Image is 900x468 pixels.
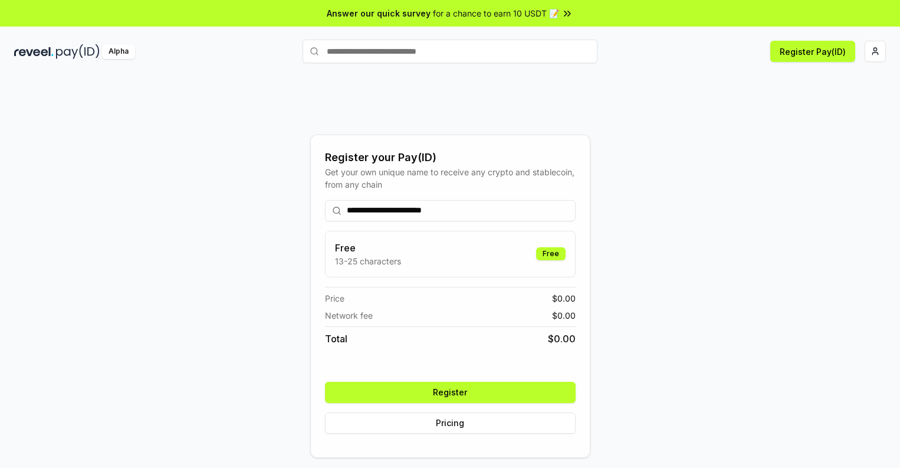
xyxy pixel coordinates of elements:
[325,166,576,191] div: Get your own unique name to receive any crypto and stablecoin, from any chain
[552,292,576,305] span: $ 0.00
[325,382,576,403] button: Register
[770,41,855,62] button: Register Pay(ID)
[325,149,576,166] div: Register your Pay(ID)
[536,247,566,260] div: Free
[56,44,100,59] img: pay_id
[325,413,576,434] button: Pricing
[325,309,373,322] span: Network fee
[335,241,401,255] h3: Free
[325,292,344,305] span: Price
[327,7,431,19] span: Answer our quick survey
[102,44,135,59] div: Alpha
[548,332,576,346] span: $ 0.00
[433,7,559,19] span: for a chance to earn 10 USDT 📝
[552,309,576,322] span: $ 0.00
[14,44,54,59] img: reveel_dark
[335,255,401,267] p: 13-25 characters
[325,332,347,346] span: Total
